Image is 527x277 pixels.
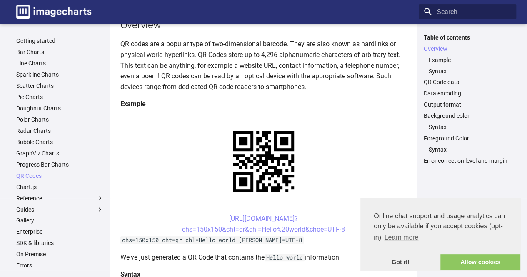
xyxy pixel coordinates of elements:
a: Syntax [429,123,511,131]
a: Scatter Charts [16,82,104,90]
a: Gallery [16,217,104,224]
h4: Example [120,99,407,110]
a: Foreground Color [424,135,511,142]
a: Pie Charts [16,93,104,101]
a: Progress Bar Charts [16,161,104,168]
a: Getting started [16,37,104,45]
a: Example [429,56,511,64]
a: GraphViz Charts [16,150,104,157]
a: On Premise [16,250,104,258]
a: Polar Charts [16,116,104,123]
a: Syntax [429,67,511,75]
p: We've just generated a QR Code that contains the information! [120,252,407,263]
a: Line Charts [16,60,104,67]
a: Output format [424,101,511,108]
label: Reference [16,195,104,202]
div: cookieconsent [360,198,520,270]
a: Syntax [429,146,511,153]
code: Hello world [265,254,305,261]
nav: Overview [424,56,511,75]
img: logo [16,5,91,19]
p: QR codes are a popular type of two-dimensional barcode. They are also known as hardlinks or physi... [120,39,407,92]
a: Bubble Charts [16,138,104,146]
a: allow cookies [440,254,520,271]
a: Chart.js [16,183,104,191]
a: Image-Charts documentation [13,2,95,22]
label: Table of contents [419,34,516,41]
a: SDK & libraries [16,239,104,247]
nav: Foreground Color [424,146,511,153]
h2: Overview [120,17,407,32]
a: learn more about cookies [383,231,420,244]
img: chart [218,116,309,207]
a: Radar Charts [16,127,104,135]
a: Bar Charts [16,48,104,56]
a: Data encoding [424,90,511,97]
input: Search [419,4,516,19]
nav: Background color [424,123,511,131]
span: Online chat support and usage analytics can only be available if you accept cookies (opt-in). [374,211,507,244]
a: Background color [424,112,511,120]
code: chs=150x150 cht=qr chl=Hello world [PERSON_NAME]=UTF-8 [120,236,304,244]
a: Enterprise [16,228,104,235]
a: Overview [424,45,511,52]
a: Sparkline Charts [16,71,104,78]
a: dismiss cookie message [360,254,440,271]
label: Guides [16,206,104,213]
a: Doughnut Charts [16,105,104,112]
a: [URL][DOMAIN_NAME]?chs=150x150&cht=qr&chl=Hello%20world&choe=UTF-8 [182,215,345,233]
a: QR Code data [424,78,511,86]
nav: Table of contents [419,34,516,165]
a: QR Codes [16,172,104,180]
a: Errors [16,262,104,269]
a: Error correction level and margin [424,157,511,165]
